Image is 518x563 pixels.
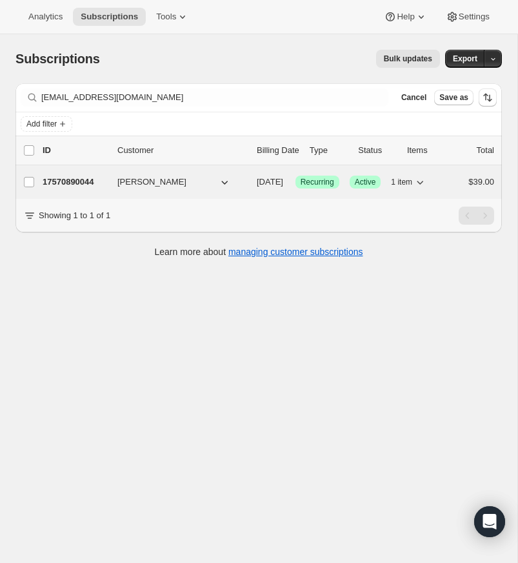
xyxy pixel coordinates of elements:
button: Tools [148,8,197,26]
span: $39.00 [468,177,494,187]
span: [PERSON_NAME] [117,176,186,189]
p: ID [43,144,107,157]
p: Showing 1 to 1 of 1 [39,209,110,222]
div: Items [407,144,446,157]
div: 17570890044[PERSON_NAME][DATE]SuccessRecurringSuccessActive1 item$39.00 [43,173,494,191]
span: Tools [156,12,176,22]
input: Filter subscribers [41,88,388,107]
span: 1 item [391,177,412,187]
span: Save as [439,92,468,103]
span: Help [397,12,414,22]
button: [PERSON_NAME] [110,172,239,192]
button: Sort the results [479,88,497,107]
span: Subscriptions [15,52,100,66]
button: Cancel [396,90,432,105]
span: Add filter [26,119,57,129]
p: Status [358,144,397,157]
span: Bulk updates [384,54,432,64]
p: Learn more about [155,245,363,258]
button: Subscriptions [73,8,146,26]
p: Total [477,144,494,157]
span: Subscriptions [81,12,138,22]
button: Help [376,8,435,26]
button: 1 item [391,173,426,191]
span: Active [355,177,376,187]
div: IDCustomerBilling DateTypeStatusItemsTotal [43,144,494,157]
span: [DATE] [257,177,283,187]
button: Analytics [21,8,70,26]
nav: Pagination [459,207,494,225]
p: Billing Date [257,144,299,157]
button: Bulk updates [376,50,440,68]
span: Cancel [401,92,426,103]
div: Open Intercom Messenger [474,506,505,537]
p: 17570890044 [43,176,107,189]
span: Analytics [28,12,63,22]
button: Settings [438,8,497,26]
button: Save as [434,90,473,105]
a: managing customer subscriptions [228,247,363,257]
button: Export [445,50,485,68]
span: Recurring [301,177,334,187]
span: Export [453,54,477,64]
div: Type [310,144,348,157]
button: Add filter [21,116,72,132]
p: Customer [117,144,246,157]
span: Settings [459,12,490,22]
